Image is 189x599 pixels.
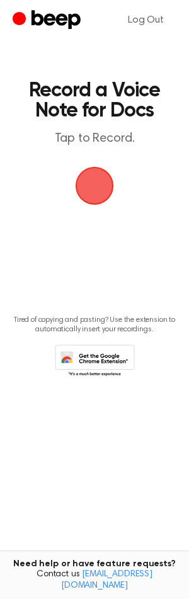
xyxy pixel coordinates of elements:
[13,8,84,33] a: Beep
[76,167,113,205] img: Beep Logo
[115,5,176,35] a: Log Out
[61,570,152,590] a: [EMAIL_ADDRESS][DOMAIN_NAME]
[10,316,179,334] p: Tired of copying and pasting? Use the extension to automatically insert your recordings.
[8,569,181,591] span: Contact us
[23,131,166,147] p: Tap to Record.
[23,81,166,121] h1: Record a Voice Note for Docs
